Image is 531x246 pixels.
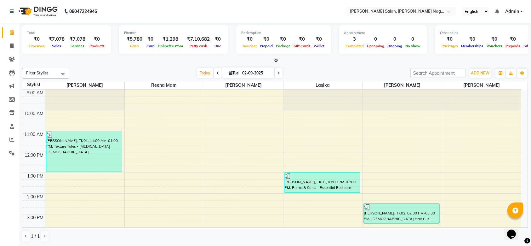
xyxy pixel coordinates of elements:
[365,44,386,48] span: Upcoming
[442,81,522,89] span: [PERSON_NAME]
[240,68,272,78] input: 2025-09-02
[284,173,360,192] div: [PERSON_NAME], TK01, 01:00 PM-02:00 PM, Palms & Soles - Essential Pedicure
[188,44,209,48] span: Petty cash
[505,221,525,240] iframe: chat widget
[26,214,45,221] div: 3:00 PM
[440,44,460,48] span: Packages
[410,68,465,78] input: Search Appointment
[67,36,88,43] div: ₹7,078
[471,71,489,75] span: ADD NEW
[26,90,45,96] div: 9:00 AM
[485,36,504,43] div: ₹0
[440,36,460,43] div: ₹0
[124,36,145,43] div: ₹5,780
[258,36,274,43] div: ₹0
[258,44,274,48] span: Prepaid
[241,36,258,43] div: ₹0
[51,44,63,48] span: Sales
[88,36,106,43] div: ₹0
[46,131,122,172] div: [PERSON_NAME], TK01, 11:00 AM-01:00 PM, Texture Tales - [MEDICAL_DATA] [DEMOGRAPHIC_DATA]
[145,36,156,43] div: ₹0
[26,194,45,200] div: 2:00 PM
[404,36,422,43] div: 0
[404,44,422,48] span: No show
[344,36,365,43] div: 3
[22,81,45,88] div: Stylist
[363,81,442,89] span: [PERSON_NAME]
[460,36,485,43] div: ₹0
[365,36,386,43] div: 0
[292,36,312,43] div: ₹0
[504,44,522,48] span: Prepaids
[364,204,440,223] div: [PERSON_NAME], TK02, 02:30 PM-03:30 PM, [DEMOGRAPHIC_DATA] Hair Cut - Style Director
[283,81,363,89] span: lasika
[204,81,283,89] span: [PERSON_NAME]
[46,36,67,43] div: ₹7,078
[241,44,258,48] span: Voucher
[69,44,86,48] span: Services
[504,36,522,43] div: ₹0
[27,36,46,43] div: ₹0
[227,71,240,75] span: Tue
[16,3,59,20] img: logo
[213,44,223,48] span: Due
[156,36,185,43] div: ₹1,298
[27,30,106,36] div: Total
[274,44,292,48] span: Package
[88,44,106,48] span: Products
[24,152,45,159] div: 12:00 PM
[344,44,365,48] span: Completed
[26,70,48,75] span: Filter Stylist
[156,44,185,48] span: Online/Custom
[197,68,213,78] span: Today
[485,44,504,48] span: Vouchers
[274,36,292,43] div: ₹0
[185,36,212,43] div: ₹7,10,682
[125,81,204,89] span: reena mam
[469,69,491,78] button: ADD NEW
[27,44,46,48] span: Expenses
[344,30,422,36] div: Appointment
[45,81,124,89] span: [PERSON_NAME]
[128,44,140,48] span: Cash
[212,36,223,43] div: ₹0
[23,131,45,138] div: 11:00 AM
[69,3,97,20] b: 08047224946
[26,173,45,179] div: 1:00 PM
[505,8,519,15] span: Admin
[460,44,485,48] span: Memberships
[386,44,404,48] span: Ongoing
[23,110,45,117] div: 10:00 AM
[292,44,312,48] span: Gift Cards
[124,30,223,36] div: Finance
[386,36,404,43] div: 0
[31,233,40,240] span: 1 / 1
[241,30,326,36] div: Redemption
[312,36,326,43] div: ₹0
[312,44,326,48] span: Wallet
[145,44,156,48] span: Card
